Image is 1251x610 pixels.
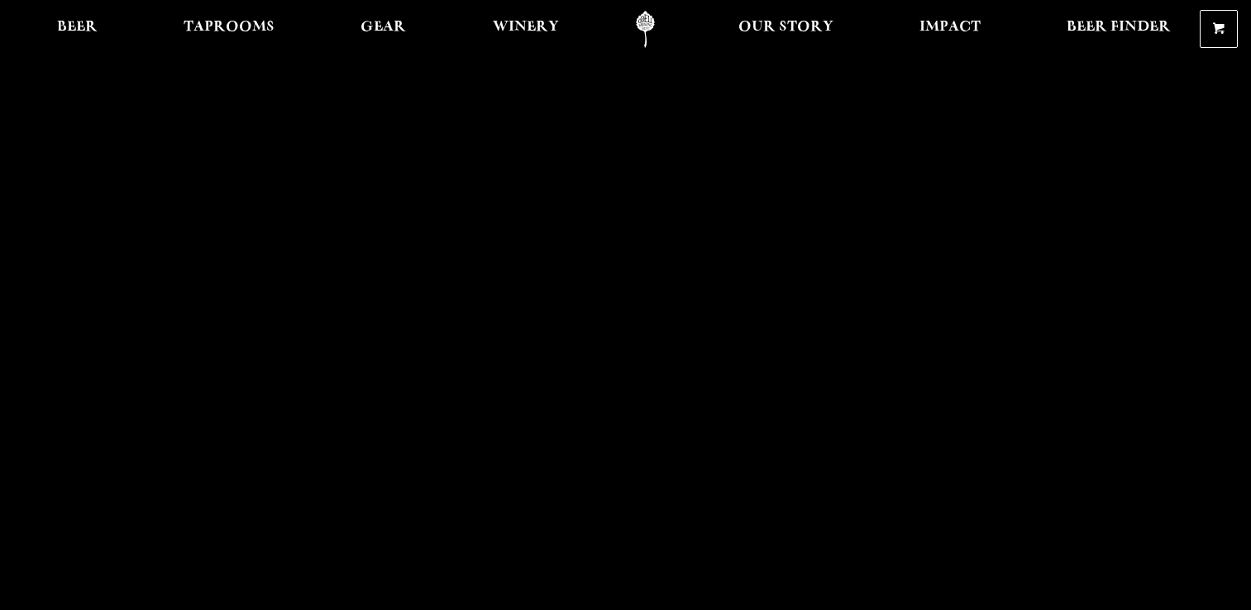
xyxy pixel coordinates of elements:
a: Gear [350,11,417,48]
a: Beer [46,11,108,48]
span: Winery [493,21,559,34]
span: Our Story [738,21,833,34]
a: Beer Finder [1056,11,1182,48]
span: Beer [57,21,98,34]
span: Beer Finder [1067,21,1171,34]
a: Odell Home [614,11,676,48]
span: Taprooms [184,21,275,34]
span: Gear [360,21,406,34]
a: Taprooms [173,11,285,48]
a: Impact [909,11,991,48]
a: Our Story [728,11,844,48]
a: Winery [482,11,570,48]
span: Impact [919,21,981,34]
